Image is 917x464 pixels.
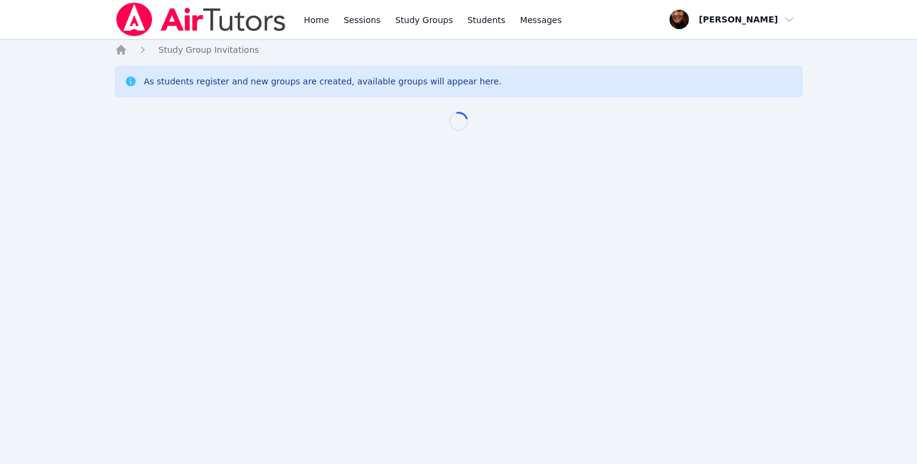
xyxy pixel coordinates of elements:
img: Air Tutors [115,2,287,36]
span: Study Group Invitations [159,45,259,55]
a: Study Group Invitations [159,44,259,56]
div: As students register and new groups are created, available groups will appear here. [144,75,502,87]
nav: Breadcrumb [115,44,803,56]
span: Messages [520,14,562,26]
